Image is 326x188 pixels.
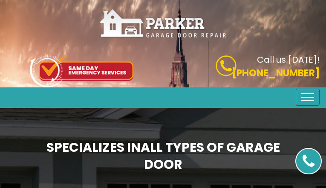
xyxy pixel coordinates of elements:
a: Call us [DATE]! [PHONE_NUMBER] [170,55,320,80]
img: parker.png [99,9,227,39]
p: [PHONE_NUMBER] [170,66,320,80]
span: All Types of Garage Door [141,138,280,174]
img: icon-top.png [30,55,133,87]
b: Call us [DATE]! [257,54,320,66]
b: Specializes in [46,138,280,174]
button: Toggle navigation [296,89,320,106]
